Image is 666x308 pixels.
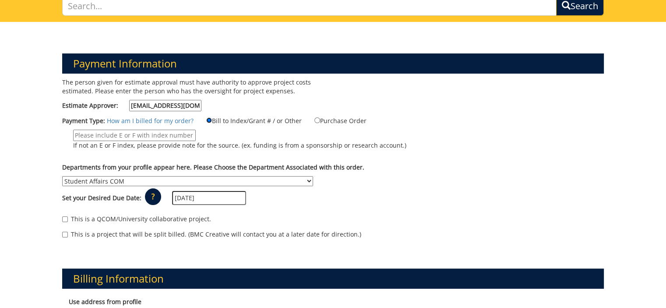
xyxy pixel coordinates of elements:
[303,116,366,125] label: Purchase Order
[62,230,361,239] label: This is a project that will be split billed. (BMC Creative will contact you at a later date for d...
[107,117,194,125] a: How am I billed for my order?
[206,117,212,123] input: Bill to Index/Grant # / or Other
[145,188,161,205] p: ?
[62,269,604,289] h3: Billing Information
[172,191,246,205] input: MM/DD/YYYY
[195,116,302,125] label: Bill to Index/Grant # / or Other
[62,215,211,223] label: This is a QCOM/University collaborative project.
[62,194,141,202] label: Set your Desired Due Date:
[62,53,604,74] h3: Payment Information
[314,117,320,123] input: Purchase Order
[73,141,406,150] p: If not an E or F index, please provide note for the source. (ex. funding is from a sponsorship or...
[73,130,196,141] input: If not an E or F index, please provide note for the source. (ex. funding is from a sponsorship or...
[62,163,364,172] label: Departments from your profile appear here. Please Choose the Department Associated with this order.
[62,78,327,96] p: The person given for estimate approval must have authority to approve project costs estimated. Pl...
[129,100,201,111] input: Estimate Approver:
[69,297,141,306] b: Use address from profile
[62,232,68,237] input: This is a project that will be split billed. (BMC Creative will contact you at a later date for d...
[62,216,68,222] input: This is a QCOM/University collaborative project.
[62,100,201,111] label: Estimate Approver:
[62,117,105,125] label: Payment Type:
